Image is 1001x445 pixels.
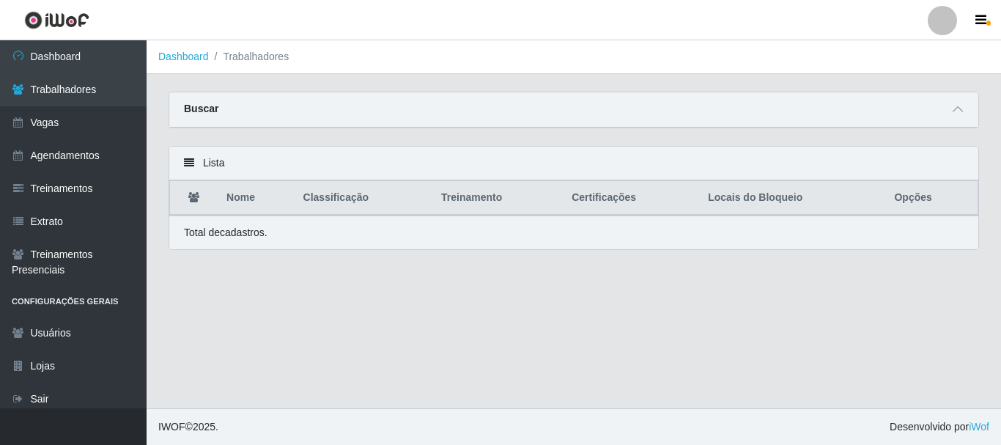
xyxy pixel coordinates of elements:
th: Treinamento [432,181,563,216]
p: Total de cadastros. [184,225,267,240]
a: Dashboard [158,51,209,62]
li: Trabalhadores [209,49,289,65]
th: Opções [885,181,978,216]
span: © 2025 . [158,419,218,435]
th: Classificação [295,181,433,216]
strong: Buscar [184,103,218,114]
a: iWof [969,421,989,433]
th: Certificações [563,181,699,216]
div: Lista [169,147,978,180]
th: Locais do Bloqueio [699,181,885,216]
span: Desenvolvido por [890,419,989,435]
nav: breadcrumb [147,40,1001,74]
span: IWOF [158,421,185,433]
th: Nome [218,181,294,216]
img: CoreUI Logo [24,11,89,29]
